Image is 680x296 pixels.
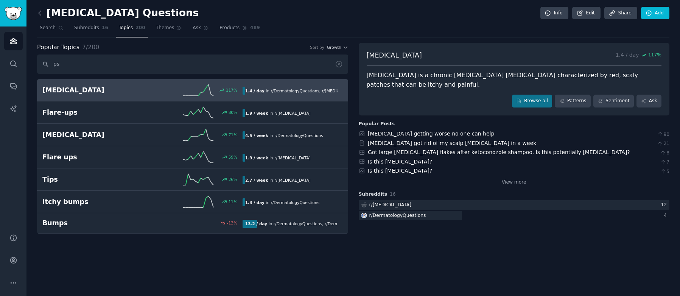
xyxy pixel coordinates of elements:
[37,213,348,234] a: Bumps-13%13.2 / dayin r/DermatologyQuestions,r/Dermatology
[243,87,338,95] div: in
[42,130,143,140] h2: [MEDICAL_DATA]
[37,79,348,101] a: [MEDICAL_DATA]117%1.4 / dayin r/DermatologyQuestions,r/[MEDICAL_DATA]
[245,200,265,205] b: 1.3 / day
[359,211,670,220] a: DermatologyQuestionsr/DermatologyQuestions4
[229,110,237,115] div: 80 %
[40,25,56,31] span: Search
[82,44,99,51] span: 7 / 200
[540,7,568,20] a: Info
[153,22,185,37] a: Themes
[42,153,143,162] h2: Flare ups
[227,220,237,226] div: -13 %
[243,154,313,162] div: in
[604,7,637,20] a: Share
[367,51,422,60] span: [MEDICAL_DATA]
[641,7,669,20] a: Add
[37,168,348,191] a: Tips26%2.7 / weekin r/[MEDICAL_DATA]
[661,202,669,209] div: 12
[274,221,322,226] span: r/ DermatologyQuestions
[72,22,111,37] a: Subreddits16
[274,156,311,160] span: r/ [MEDICAL_DATA]
[37,43,79,52] span: Popular Topics
[245,221,267,226] b: 13.2 / day
[322,89,358,93] span: r/ [MEDICAL_DATA]
[572,7,601,20] a: Edit
[664,212,669,219] div: 4
[660,150,669,157] span: 8
[390,192,396,197] span: 16
[593,95,634,107] a: Sentiment
[37,146,348,168] a: Flare ups59%1.9 / weekin r/[MEDICAL_DATA]
[156,25,174,31] span: Themes
[219,25,240,31] span: Products
[37,7,199,19] h2: [MEDICAL_DATA] Questions
[190,22,212,37] a: Ask
[226,87,237,93] div: 117 %
[74,25,99,31] span: Subreddits
[37,55,348,74] input: Search topics
[322,221,323,226] span: ,
[243,198,322,206] div: in
[660,168,669,175] span: 5
[37,101,348,124] a: Flare-ups80%1.9 / weekin r/[MEDICAL_DATA]
[616,51,661,60] p: 1.4 / day
[37,22,66,37] a: Search
[42,197,143,207] h2: Itchy bumps
[245,111,268,115] b: 1.9 / week
[271,89,319,93] span: r/ DermatologyQuestions
[636,95,661,107] a: Ask
[229,154,237,160] div: 59 %
[359,200,670,210] a: r/[MEDICAL_DATA]12
[327,45,341,50] span: Growth
[274,133,323,138] span: r/ DermatologyQuestions
[37,124,348,146] a: [MEDICAL_DATA]71%4.5 / weekin r/DermatologyQuestions
[229,199,237,204] div: 11 %
[243,109,313,117] div: in
[250,25,260,31] span: 489
[502,179,526,186] a: View more
[368,131,494,137] a: [MEDICAL_DATA] getting worse no one can help
[369,202,412,209] div: r/ [MEDICAL_DATA]
[648,52,661,59] span: 117 %
[359,121,395,128] div: Popular Posts
[369,212,426,219] div: r/ DermatologyQuestions
[657,131,669,138] span: 90
[135,25,145,31] span: 200
[5,7,22,20] img: GummySearch logo
[274,111,311,115] span: r/ [MEDICAL_DATA]
[229,132,237,137] div: 71 %
[367,71,662,89] div: [MEDICAL_DATA] is a chronic [MEDICAL_DATA] [MEDICAL_DATA] characterized by red, scaly patches tha...
[245,133,268,138] b: 4.5 / week
[42,175,143,184] h2: Tips
[42,108,143,117] h2: Flare-ups
[119,25,133,31] span: Topics
[243,131,326,139] div: in
[37,191,348,213] a: Itchy bumps11%1.3 / dayin r/DermatologyQuestions
[243,220,338,228] div: in
[368,149,630,155] a: Got large [MEDICAL_DATA] flakes after ketoconozole shampoo. Is this potentially [MEDICAL_DATA]?
[116,22,148,37] a: Topics200
[310,45,324,50] div: Sort by
[368,140,536,146] a: [MEDICAL_DATA] got rid of my scalp [MEDICAL_DATA] in a week
[359,191,387,198] span: Subreddits
[42,86,143,95] h2: [MEDICAL_DATA]
[193,25,201,31] span: Ask
[660,159,669,166] span: 7
[217,22,262,37] a: Products489
[245,89,265,93] b: 1.4 / day
[229,177,237,182] div: 26 %
[243,176,313,184] div: in
[42,218,143,228] h2: Bumps
[245,178,268,182] b: 2.7 / week
[361,213,367,218] img: DermatologyQuestions
[368,168,432,174] a: Is this [MEDICAL_DATA]?
[368,159,432,165] a: Is this [MEDICAL_DATA]?
[555,95,590,107] a: Patterns
[325,221,353,226] span: r/ Dermatology
[512,95,552,107] a: Browse all
[327,45,348,50] button: Growth
[274,178,311,182] span: r/ [MEDICAL_DATA]
[245,156,268,160] b: 1.9 / week
[102,25,108,31] span: 16
[271,200,319,205] span: r/ DermatologyQuestions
